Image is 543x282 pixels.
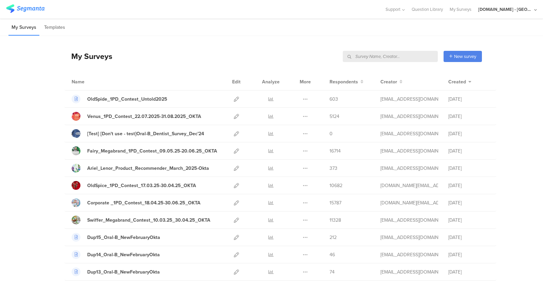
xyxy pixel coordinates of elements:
div: bruma.lb@pg.com [380,199,438,206]
div: stavrositu.m@pg.com [380,268,438,276]
button: Creator [380,78,402,85]
img: segmanta logo [6,4,44,13]
li: My Surveys [8,20,39,36]
button: Respondents [330,78,363,85]
div: jansson.cj@pg.com [380,217,438,224]
div: [DATE] [448,217,489,224]
a: Dup13_Oral-B_NewFebruaryOkta [72,267,160,276]
div: betbeder.mb@pg.com [380,130,438,137]
span: 16714 [330,147,341,155]
span: 46 [330,251,335,258]
a: Swiffer_Megabrand_Contest_10.03.25_30.04.25_OKTA [72,216,210,224]
div: OldSpice_1PD_Contest_17.03.25-30.04.25_OKTA [87,182,196,189]
a: OldSpice_1PD_Contest_17.03.25-30.04.25_OKTA [72,181,196,190]
span: New survey [454,53,476,60]
div: Fairy_Megabrand_1PD_Contest_09.05.25-20.06.25_OKTA [87,147,217,155]
div: stavrositu.m@pg.com [380,251,438,258]
div: Name [72,78,112,85]
a: Dup15_Oral-B_NewFebruaryOkta [72,233,160,242]
div: [Test] [Don't use - test]Oral-B_Dentist_Survey_Dec'24 [87,130,204,137]
a: OldSpide_1PD_Contest_Untold2025 [72,95,167,103]
div: [DATE] [448,165,489,172]
div: Dup13_Oral-B_NewFebruaryOkta [87,268,160,276]
div: OldSpide_1PD_Contest_Untold2025 [87,96,167,103]
span: 5124 [330,113,339,120]
div: [DATE] [448,268,489,276]
span: 603 [330,96,338,103]
div: Dup14_Oral-B_NewFebruaryOkta [87,251,160,258]
span: Support [386,6,400,13]
a: Dup14_Oral-B_NewFebruaryOkta [72,250,160,259]
a: Ariel_Lenor_Product_Recommender_March_2025-Okta [72,164,209,173]
div: [DATE] [448,96,489,103]
span: Created [448,78,466,85]
a: Fairy_Megabrand_1PD_Contest_09.05.25-20.06.25_OKTA [72,146,217,155]
span: 0 [330,130,333,137]
span: 212 [330,234,337,241]
div: stavrositu.m@pg.com [380,234,438,241]
div: Swiffer_Megabrand_Contest_10.03.25_30.04.25_OKTA [87,217,210,224]
div: betbeder.mb@pg.com [380,165,438,172]
div: Corporate _1PD_Contest_18.04.25-30.06.25_OKTA [87,199,201,206]
span: 74 [330,268,335,276]
a: Venus_1PD_Contest_22.07.2025-31.08.2025_OKTA [72,112,201,121]
div: Venus_1PD_Contest_22.07.2025-31.08.2025_OKTA [87,113,201,120]
div: [DATE] [448,251,489,258]
div: My Surveys [64,51,112,62]
div: [DATE] [448,113,489,120]
a: Corporate _1PD_Contest_18.04.25-30.06.25_OKTA [72,198,201,207]
div: Edit [229,73,244,90]
span: 373 [330,165,337,172]
div: Dup15_Oral-B_NewFebruaryOkta [87,234,160,241]
div: Analyze [261,73,281,90]
span: Respondents [330,78,358,85]
div: [DOMAIN_NAME] - [GEOGRAPHIC_DATA] [478,6,532,13]
div: [DATE] [448,130,489,137]
button: Created [448,78,471,85]
div: jansson.cj@pg.com [380,147,438,155]
div: bruma.lb@pg.com [380,182,438,189]
a: [Test] [Don't use - test]Oral-B_Dentist_Survey_Dec'24 [72,129,204,138]
div: [DATE] [448,147,489,155]
span: 15787 [330,199,341,206]
div: [DATE] [448,182,489,189]
div: Ariel_Lenor_Product_Recommender_March_2025-Okta [87,165,209,172]
div: [DATE] [448,234,489,241]
span: Creator [380,78,397,85]
input: Survey Name, Creator... [343,51,438,62]
div: gheorghe.a.4@pg.com [380,96,438,103]
span: 11328 [330,217,341,224]
li: Templates [41,20,68,36]
div: More [298,73,313,90]
div: jansson.cj@pg.com [380,113,438,120]
div: [DATE] [448,199,489,206]
span: 10682 [330,182,342,189]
